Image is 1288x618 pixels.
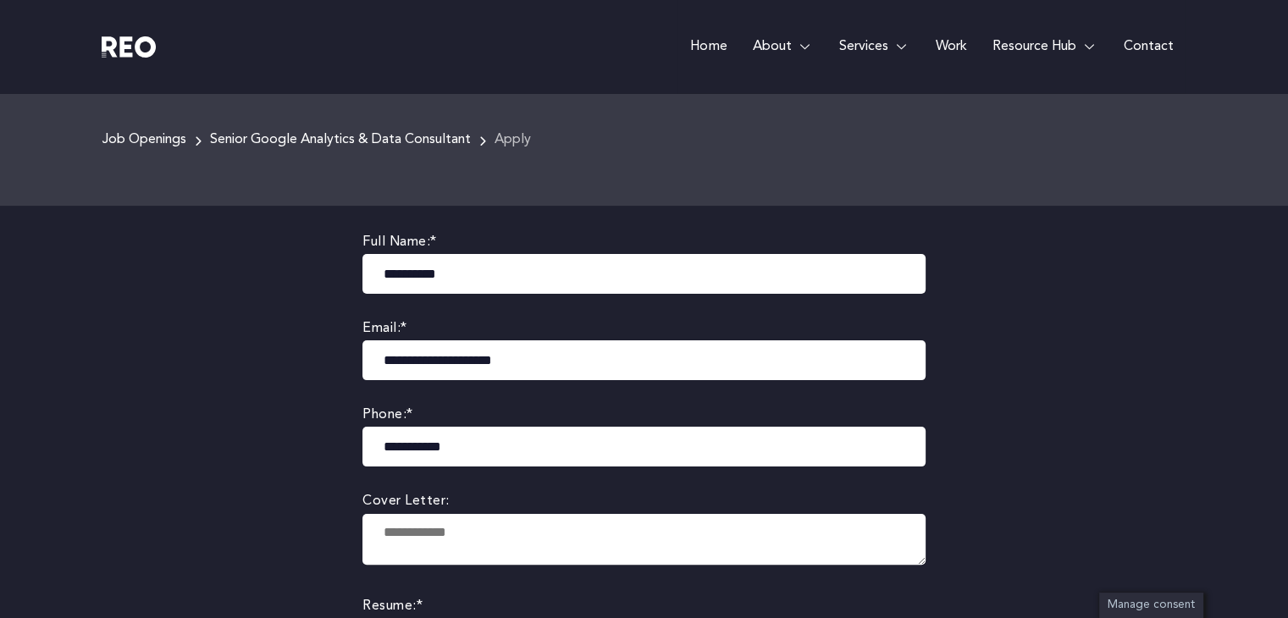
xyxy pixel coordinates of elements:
[362,404,926,427] label: Phone:
[362,231,926,254] label: Full Name:
[362,595,926,618] label: Resume:
[210,133,471,146] a: Senior Google Analytics & Data Consultant
[102,130,186,152] a: Job Openings
[495,130,531,152] span: Apply
[362,317,926,340] label: Email:
[362,490,926,513] label: Cover Letter:
[1108,599,1195,610] span: Manage consent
